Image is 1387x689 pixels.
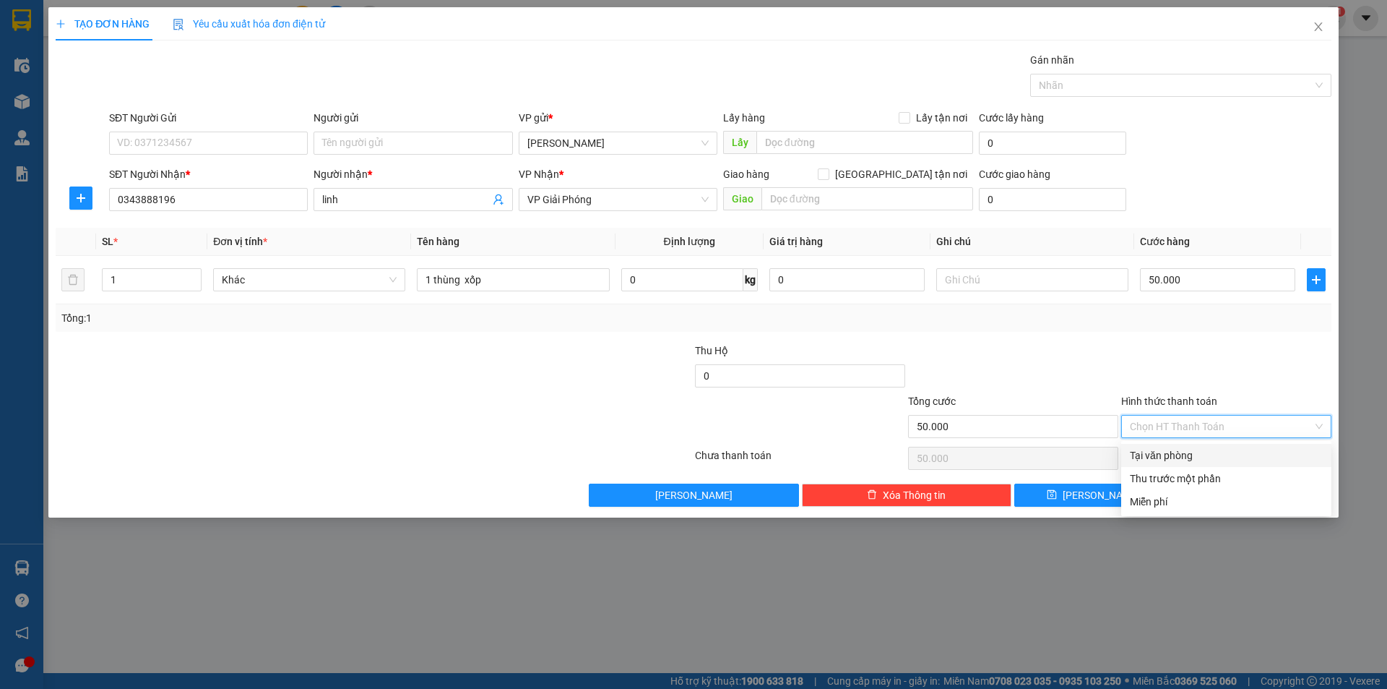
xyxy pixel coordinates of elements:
[1063,487,1140,503] span: [PERSON_NAME]
[695,345,728,356] span: Thu Hộ
[1130,471,1323,487] div: Thu trước một phần
[664,236,715,247] span: Định lượng
[723,112,765,124] span: Lấy hàng
[1030,54,1074,66] label: Gán nhãn
[56,18,150,30] span: TẠO ĐƠN HÀNG
[979,188,1126,211] input: Cước giao hàng
[314,166,512,182] div: Người nhận
[756,131,973,154] input: Dọc đường
[417,236,459,247] span: Tên hàng
[867,489,877,501] span: delete
[769,268,925,291] input: 0
[57,80,136,111] strong: PHIẾU BIÊN NHẬN
[527,189,709,210] span: VP Giải Phóng
[979,168,1050,180] label: Cước giao hàng
[1130,448,1323,463] div: Tại văn phòng
[102,236,113,247] span: SL
[979,132,1126,155] input: Cước lấy hàng
[61,310,535,326] div: Tổng: 1
[493,194,504,205] span: user-add
[910,110,973,126] span: Lấy tận nơi
[173,18,325,30] span: Yêu cầu xuất hóa đơn điện tử
[109,166,308,182] div: SĐT Người Nhận
[527,132,709,154] span: Hoàng Sơn
[1308,274,1325,286] span: plus
[1047,489,1057,501] span: save
[1313,21,1324,33] span: close
[802,484,1012,507] button: deleteXóa Thông tin
[769,236,823,247] span: Giá trị hàng
[655,487,733,503] span: [PERSON_NAME]
[723,168,769,180] span: Giao hàng
[723,187,761,210] span: Giao
[979,112,1044,124] label: Cước lấy hàng
[1130,494,1323,510] div: Miễn phí
[1307,268,1326,291] button: plus
[70,192,92,204] span: plus
[693,448,907,473] div: Chưa thanh toán
[1140,236,1190,247] span: Cước hàng
[1014,484,1171,507] button: save[PERSON_NAME]
[153,59,238,74] span: HS1509250009
[930,228,1134,256] th: Ghi chú
[723,131,756,154] span: Lấy
[7,42,39,93] img: logo
[589,484,799,507] button: [PERSON_NAME]
[47,12,146,59] strong: CHUYỂN PHÁT NHANH ĐÔNG LÝ
[519,168,559,180] span: VP Nhận
[213,236,267,247] span: Đơn vị tính
[1298,7,1339,48] button: Close
[829,166,973,182] span: [GEOGRAPHIC_DATA] tận nơi
[222,269,397,291] span: Khác
[56,19,66,29] span: plus
[314,110,512,126] div: Người gửi
[1121,395,1217,407] label: Hình thức thanh toán
[743,268,758,291] span: kg
[761,187,973,210] input: Dọc đường
[417,268,609,291] input: VD: Bàn, Ghế
[936,268,1128,291] input: Ghi Chú
[61,268,85,291] button: delete
[109,110,308,126] div: SĐT Người Gửi
[883,487,946,503] span: Xóa Thông tin
[72,61,118,77] span: SĐT XE
[908,395,956,407] span: Tổng cước
[519,110,717,126] div: VP gửi
[173,19,184,30] img: icon
[69,187,92,210] button: plus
